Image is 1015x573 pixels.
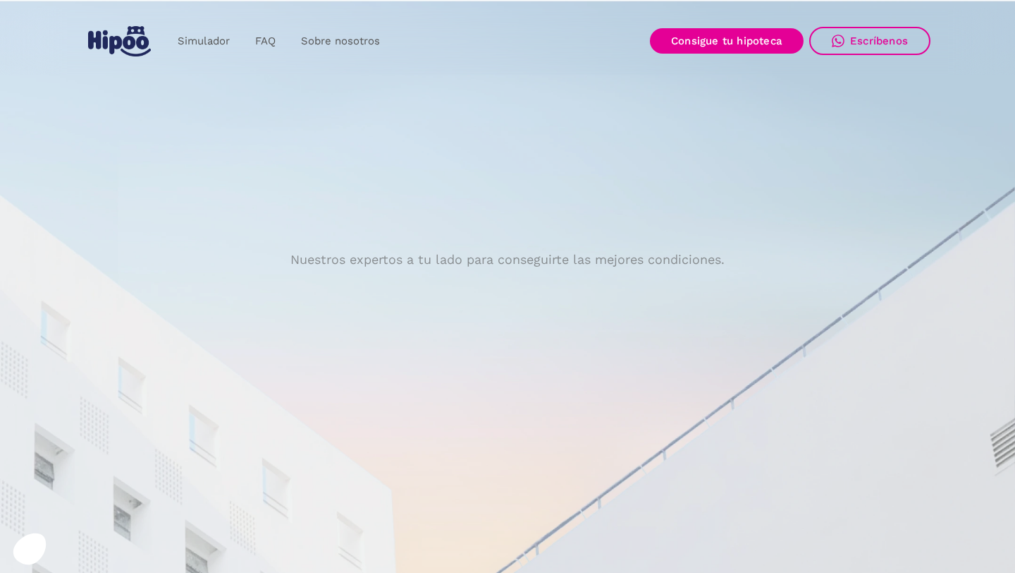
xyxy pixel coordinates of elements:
a: FAQ [242,28,288,55]
a: Consigue tu hipoteca [650,28,804,54]
p: Nuestros expertos a tu lado para conseguirte las mejores condiciones. [290,254,725,265]
div: Escríbenos [850,35,908,47]
a: Escríbenos [809,27,930,55]
a: home [85,20,154,62]
a: Sobre nosotros [288,28,393,55]
a: Simulador [165,28,242,55]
